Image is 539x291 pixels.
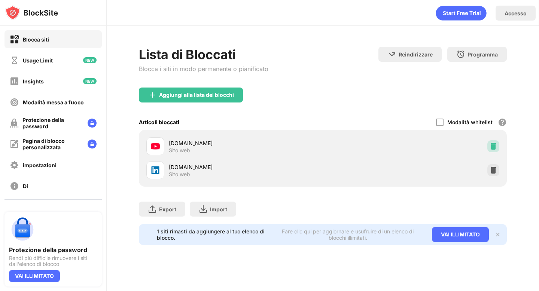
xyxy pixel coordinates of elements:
img: time-usage-off.svg [10,56,19,65]
div: impostazioni [23,162,57,168]
div: 1 siti rimasti da aggiungere al tuo elenco di blocco. [157,228,268,241]
img: lock-menu.svg [88,140,97,148]
div: Articoli bloccati [139,119,179,125]
img: push-password-protection.svg [9,216,36,243]
div: Sito web [169,171,190,178]
div: animation [436,6,487,21]
div: Lista di Bloccati [139,47,268,62]
div: Pagina di blocco personalizzata [22,138,82,150]
img: password-protection-off.svg [10,119,19,128]
div: [DOMAIN_NAME] [169,139,323,147]
div: Sito web [169,147,190,154]
img: settings-off.svg [10,160,19,170]
img: x-button.svg [495,232,501,238]
div: Fare clic qui per aggiornare e usufruire di un elenco di blocchi illimitati. [273,228,423,241]
div: Modalità whitelist [447,119,493,125]
div: Accesso [505,10,527,16]
img: focus-off.svg [10,98,19,107]
div: Rendi più difficile rimuovere i siti dall'elenco di blocco [9,255,97,267]
img: favicons [151,166,160,175]
img: new-icon.svg [83,57,97,63]
div: Programma [468,51,498,58]
div: Blocca siti [23,36,49,43]
img: new-icon.svg [83,78,97,84]
img: logo-blocksite.svg [5,5,58,20]
div: Usage Limit [23,57,53,64]
div: Protezione della password [22,117,82,129]
img: about-off.svg [10,181,19,191]
div: [DOMAIN_NAME] [169,163,323,171]
div: Modalità messa a fuoco [23,99,84,105]
div: Blocca i siti in modo permanente o pianificato [139,65,268,73]
div: Export [159,206,176,212]
div: VAI ILLIMITATO [9,270,60,282]
img: block-on.svg [10,35,19,44]
div: Di [23,183,28,189]
img: customize-block-page-off.svg [10,140,19,148]
div: Import [210,206,227,212]
div: Insights [23,78,44,85]
div: Protezione della password [9,246,97,254]
div: VAI ILLIMITATO [432,227,489,242]
img: insights-off.svg [10,77,19,86]
div: Reindirizzare [399,51,433,58]
div: Aggiungi alla lista dei blocchi [159,92,234,98]
img: favicons [151,142,160,151]
img: lock-menu.svg [88,119,97,128]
